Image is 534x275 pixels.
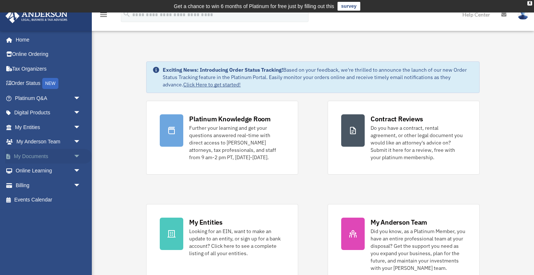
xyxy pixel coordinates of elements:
[189,124,285,161] div: Further your learning and get your questions answered real-time with direct access to [PERSON_NAM...
[183,81,241,88] a: Click Here to get started!
[73,106,88,121] span: arrow_drop_down
[189,114,271,124] div: Platinum Knowledge Room
[99,10,108,19] i: menu
[73,135,88,150] span: arrow_drop_down
[189,228,285,257] div: Looking for an EIN, want to make an update to an entity, or sign up for a bank account? Click her...
[146,101,298,175] a: Platinum Knowledge Room Further your learning and get your questions answered real-time with dire...
[5,120,92,135] a: My Entitiesarrow_drop_down
[338,2,360,11] a: survey
[371,124,466,161] div: Do you have a contract, rental agreement, or other legal document you would like an attorney's ad...
[371,218,427,227] div: My Anderson Team
[163,67,283,73] strong: Exciting News: Introducing Order Status Tracking!
[371,114,423,124] div: Contract Reviews
[5,178,92,193] a: Billingarrow_drop_down
[527,1,532,6] div: close
[189,218,222,227] div: My Entities
[5,149,92,164] a: My Documentsarrow_drop_down
[123,10,131,18] i: search
[5,91,92,106] a: Platinum Q&Aarrow_drop_down
[328,101,480,175] a: Contract Reviews Do you have a contract, rental agreement, or other legal document you would like...
[163,66,473,88] div: Based on your feedback, we're thrilled to announce the launch of our new Order Status Tracking fe...
[5,61,92,76] a: Tax Organizers
[73,120,88,135] span: arrow_drop_down
[73,91,88,106] span: arrow_drop_down
[73,164,88,179] span: arrow_drop_down
[73,178,88,193] span: arrow_drop_down
[5,76,92,91] a: Order StatusNEW
[517,9,528,20] img: User Pic
[42,78,58,89] div: NEW
[5,164,92,178] a: Online Learningarrow_drop_down
[5,135,92,149] a: My Anderson Teamarrow_drop_down
[99,13,108,19] a: menu
[5,193,92,207] a: Events Calendar
[5,47,92,62] a: Online Ordering
[371,228,466,272] div: Did you know, as a Platinum Member, you have an entire professional team at your disposal? Get th...
[3,9,70,23] img: Anderson Advisors Platinum Portal
[5,32,88,47] a: Home
[5,106,92,120] a: Digital Productsarrow_drop_down
[174,2,334,11] div: Get a chance to win 6 months of Platinum for free just by filling out this
[73,149,88,164] span: arrow_drop_down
